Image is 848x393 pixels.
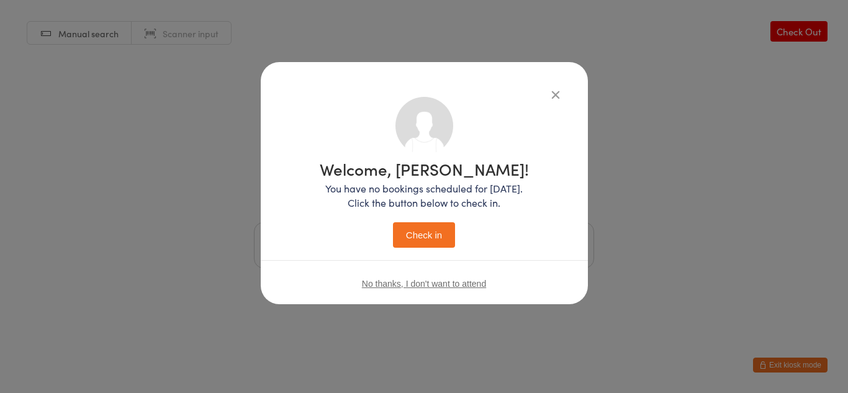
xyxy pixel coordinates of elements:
button: No thanks, I don't want to attend [362,279,486,289]
button: Check in [393,222,455,248]
img: no_photo.png [395,97,453,155]
h1: Welcome, [PERSON_NAME]! [320,161,529,177]
p: You have no bookings scheduled for [DATE]. Click the button below to check in. [320,181,529,210]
